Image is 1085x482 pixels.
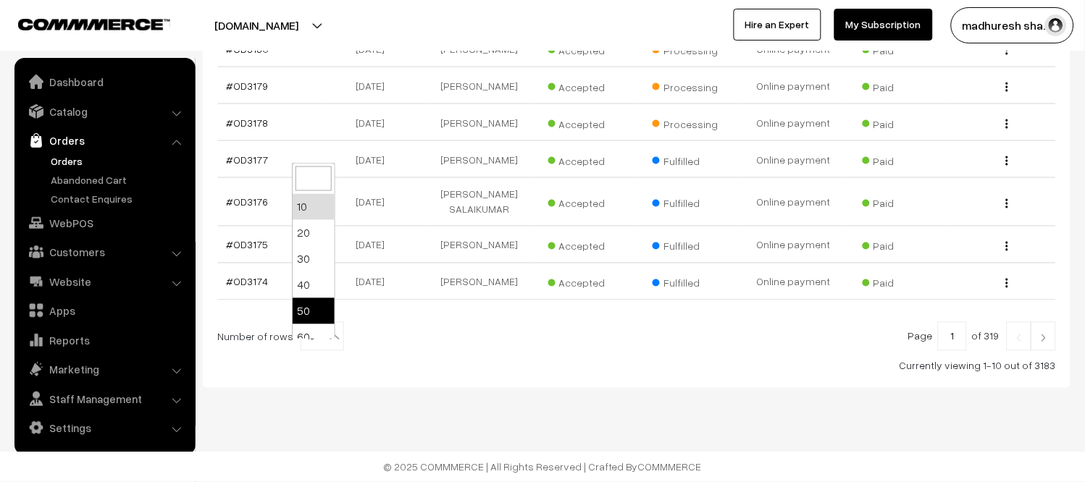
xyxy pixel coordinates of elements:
[548,235,621,254] span: Accepted
[293,272,335,298] li: 40
[227,196,269,208] a: #OD3176
[227,239,269,251] a: #OD3175
[18,356,190,382] a: Marketing
[47,172,190,187] a: Abandoned Cart
[742,227,847,263] td: Online payment
[1006,199,1008,208] img: Menu
[863,235,935,254] span: Paid
[322,67,427,104] td: [DATE]
[863,150,935,169] span: Paid
[18,415,190,441] a: Settings
[227,117,269,129] a: #OD3178
[742,67,847,104] td: Online payment
[863,272,935,291] span: Paid
[322,227,427,263] td: [DATE]
[1006,83,1008,92] img: Menu
[293,324,335,350] li: 60
[47,191,190,206] a: Contact Enquires
[427,263,532,300] td: [PERSON_NAME]
[227,80,269,92] a: #OD3179
[293,220,335,246] li: 20
[908,330,933,342] span: Page
[18,69,190,95] a: Dashboard
[734,9,821,41] a: Hire an Expert
[863,76,935,95] span: Paid
[863,113,935,132] span: Paid
[427,67,532,104] td: [PERSON_NAME]
[1006,279,1008,288] img: Menu
[548,193,621,211] span: Accepted
[18,269,190,295] a: Website
[164,7,349,43] button: [DOMAIN_NAME]
[1045,14,1067,36] img: user
[227,43,269,55] a: #OD3180
[834,9,933,41] a: My Subscription
[653,76,725,95] span: Processing
[1006,242,1008,251] img: Menu
[638,461,702,473] a: COMMMERCE
[653,193,725,211] span: Fulfilled
[18,210,190,236] a: WebPOS
[1037,334,1050,342] img: Right
[427,104,532,141] td: [PERSON_NAME]
[322,178,427,227] td: [DATE]
[293,246,335,272] li: 30
[217,329,293,344] span: Number of rows
[863,193,935,211] span: Paid
[951,7,1074,43] button: madhuresh sha…
[653,272,725,291] span: Fulfilled
[322,141,427,178] td: [DATE]
[653,235,725,254] span: Fulfilled
[18,327,190,353] a: Reports
[18,98,190,124] a: Catalog
[18,297,190,324] a: Apps
[18,127,190,153] a: Orders
[548,150,621,169] span: Accepted
[742,178,847,227] td: Online payment
[548,76,621,95] span: Accepted
[18,14,145,32] a: COMMMERCE
[427,141,532,178] td: [PERSON_NAME]
[1013,334,1026,342] img: Left
[293,194,335,220] li: 10
[742,141,847,178] td: Online payment
[427,227,532,263] td: [PERSON_NAME]
[293,298,335,324] li: 50
[301,322,344,351] span: 10
[217,358,1056,373] div: Currently viewing 1-10 out of 3183
[972,330,1000,342] span: of 319
[653,113,725,132] span: Processing
[18,19,170,30] img: COMMMERCE
[1006,119,1008,129] img: Menu
[548,113,621,132] span: Accepted
[742,263,847,300] td: Online payment
[427,178,532,227] td: [PERSON_NAME] SALAIKUMAR
[18,386,190,412] a: Staff Management
[742,104,847,141] td: Online payment
[47,153,190,169] a: Orders
[227,153,269,166] a: #OD3177
[548,272,621,291] span: Accepted
[322,263,427,300] td: [DATE]
[1006,156,1008,166] img: Menu
[653,150,725,169] span: Fulfilled
[18,239,190,265] a: Customers
[227,276,269,288] a: #OD3174
[322,104,427,141] td: [DATE]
